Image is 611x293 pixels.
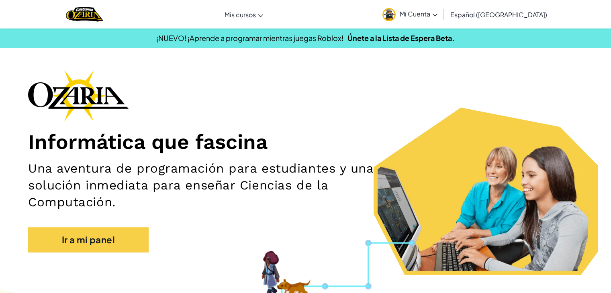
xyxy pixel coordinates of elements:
h1: Informática que fascina [28,129,583,154]
h2: Una aventura de programación para estudiantes y una solución inmediata para enseñar Ciencias de l... [28,160,400,211]
img: Ozaria branding logo [28,70,129,121]
span: Español ([GEOGRAPHIC_DATA]) [450,10,547,19]
span: ¡NUEVO! ¡Aprende a programar mientras juegas Roblox! [156,33,343,43]
a: Ozaria by CodeCombat logo [66,6,103,22]
span: Mis cursos [225,10,256,19]
span: Mi Cuenta [400,10,437,18]
a: Ir a mi panel [28,227,149,252]
img: Home [66,6,103,22]
a: Únete a la Lista de Espera Beta. [347,33,455,43]
img: avatar [382,8,396,21]
a: Mis cursos [221,4,267,25]
a: Mi Cuenta [378,2,441,27]
a: Español ([GEOGRAPHIC_DATA]) [446,4,551,25]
